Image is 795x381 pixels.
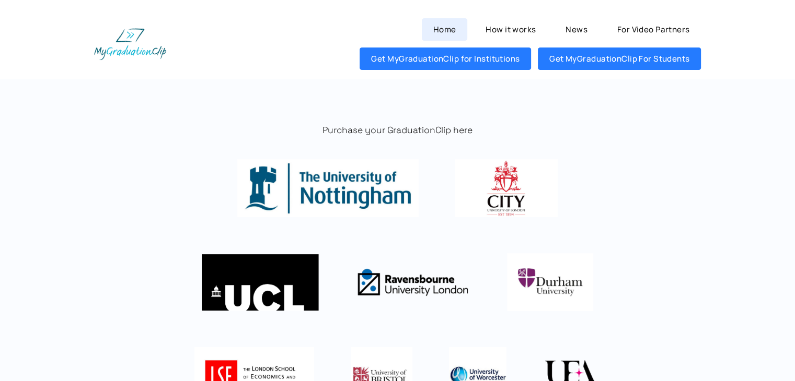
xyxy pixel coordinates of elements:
[538,47,701,70] a: Get MyGraduationClip For Students
[360,47,531,70] a: Get MyGraduationClip for Institutions
[455,159,558,217] img: City
[422,18,467,41] a: Home
[474,18,547,41] a: How it works
[507,253,594,311] img: Untitled
[355,253,470,311] img: Ravensbourne University London
[237,159,419,217] img: Nottingham
[202,253,319,311] img: University College London
[554,18,598,41] a: News
[94,124,701,137] p: Purchase your GraduationClip here
[606,18,701,41] a: For Video Partners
